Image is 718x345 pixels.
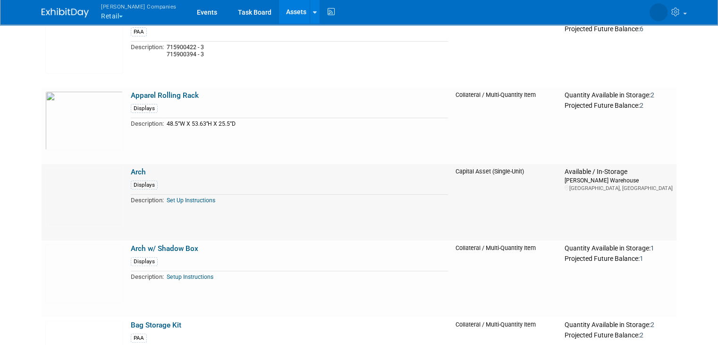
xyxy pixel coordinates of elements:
[131,41,164,59] td: Description:
[131,118,164,129] td: Description:
[131,271,164,282] td: Description:
[131,27,147,36] div: PAA
[167,197,215,204] a: Set Up Instructions
[565,321,673,329] div: Quantity Available in Storage:
[131,321,181,329] a: Bag Storage Kit
[452,241,561,317] td: Collateral / Multi-Quantity Item
[565,100,673,110] div: Projected Future Balance:
[131,257,158,266] div: Displays
[131,104,158,113] div: Displays
[452,164,561,241] td: Capital Asset (Single-Unit)
[452,87,561,164] td: Collateral / Multi-Quantity Item
[101,1,177,11] span: [PERSON_NAME] Companies
[640,25,643,33] span: 6
[640,331,643,339] span: 2
[640,102,643,109] span: 2
[167,274,213,280] a: Setup Instructions
[565,185,673,192] div: [GEOGRAPHIC_DATA], [GEOGRAPHIC_DATA]
[650,91,654,99] span: 2
[565,244,673,253] div: Quantity Available in Storage:
[131,168,146,176] a: Arch
[565,253,673,263] div: Projected Future Balance:
[167,44,448,59] div: 715900422 - 3 715900394 - 3
[565,23,673,34] div: Projected Future Balance:
[650,321,654,328] span: 2
[452,11,561,87] td: Collateral / Multi-Quantity Item
[131,194,164,205] td: Description:
[640,255,643,262] span: 1
[565,168,673,176] div: Available / In-Storage
[565,329,673,340] div: Projected Future Balance:
[131,91,199,100] a: Apparel Rolling Rack
[167,121,448,128] div: 48.5”W X 53.63’’H X 25.5”D
[650,3,667,21] img: Thomas Warnert
[42,8,89,17] img: ExhibitDay
[131,181,158,190] div: Displays
[650,244,654,252] span: 1
[565,91,673,100] div: Quantity Available in Storage:
[131,334,147,343] div: PAA
[565,176,673,184] div: [PERSON_NAME] Warehouse
[131,244,198,253] a: Arch w/ Shadow Box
